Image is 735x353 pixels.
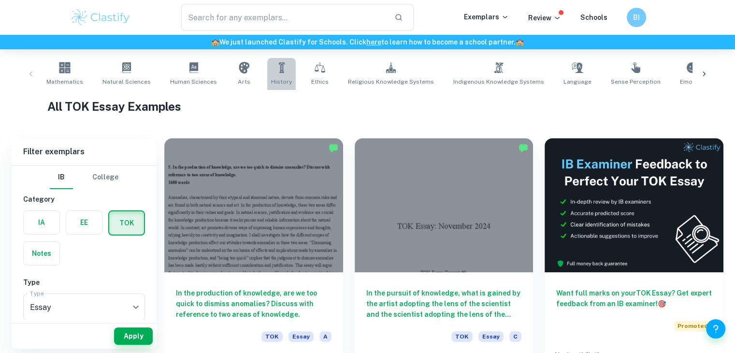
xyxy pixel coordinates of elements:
span: Natural Sciences [102,77,151,86]
span: Promoted [674,321,712,331]
h1: All TOK Essay Examples [47,98,688,115]
span: Language [563,77,591,86]
span: A [319,331,331,342]
span: 🎯 [658,300,666,308]
span: Essay [288,331,314,342]
p: Exemplars [464,12,509,22]
button: TOK [109,211,144,235]
img: Marked [329,143,338,153]
h6: Filter exemplars [12,138,157,165]
button: College [92,166,118,189]
a: here [366,38,381,46]
span: Essay [478,331,504,342]
img: Marked [519,143,528,153]
button: Help and Feedback [706,319,725,338]
button: EE [66,211,102,234]
span: C [509,331,521,342]
span: Emotion [680,77,704,86]
img: Thumbnail [545,138,723,272]
img: Clastify logo [70,8,131,27]
span: Mathematics [46,77,83,86]
button: IA [24,211,59,234]
h6: Type [23,277,145,288]
h6: In the production of knowledge, are we too quick to dismiss anomalies? Discuss with reference to ... [176,288,331,320]
span: Arts [238,77,250,86]
h6: Category [23,194,145,205]
div: Filter type choice [50,166,118,189]
a: Schools [580,14,607,21]
h6: We just launched Clastify for Schools. Click to learn how to become a school partner. [2,37,733,47]
button: Notes [24,242,59,265]
span: Religious Knowledge Systems [348,77,434,86]
span: TOK [451,331,473,342]
div: Essay [23,294,145,321]
span: Sense Perception [611,77,661,86]
h6: Want full marks on your TOK Essay ? Get expert feedback from an IB examiner! [556,288,712,309]
p: Review [528,13,561,23]
label: Type [30,289,44,297]
span: Human Sciences [170,77,217,86]
span: TOK [261,331,283,342]
h6: In the pursuit of knowledge, what is gained by the artist adopting the lens of the scientist and ... [366,288,522,320]
span: 🏫 [516,38,524,46]
span: Ethics [311,77,329,86]
span: History [271,77,292,86]
input: Search for any exemplars... [181,4,387,31]
button: IB [50,166,73,189]
span: 🏫 [211,38,219,46]
h6: BI [631,12,642,23]
button: Apply [114,327,153,345]
span: Indigenous Knowledge Systems [453,77,544,86]
button: BI [627,8,646,27]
